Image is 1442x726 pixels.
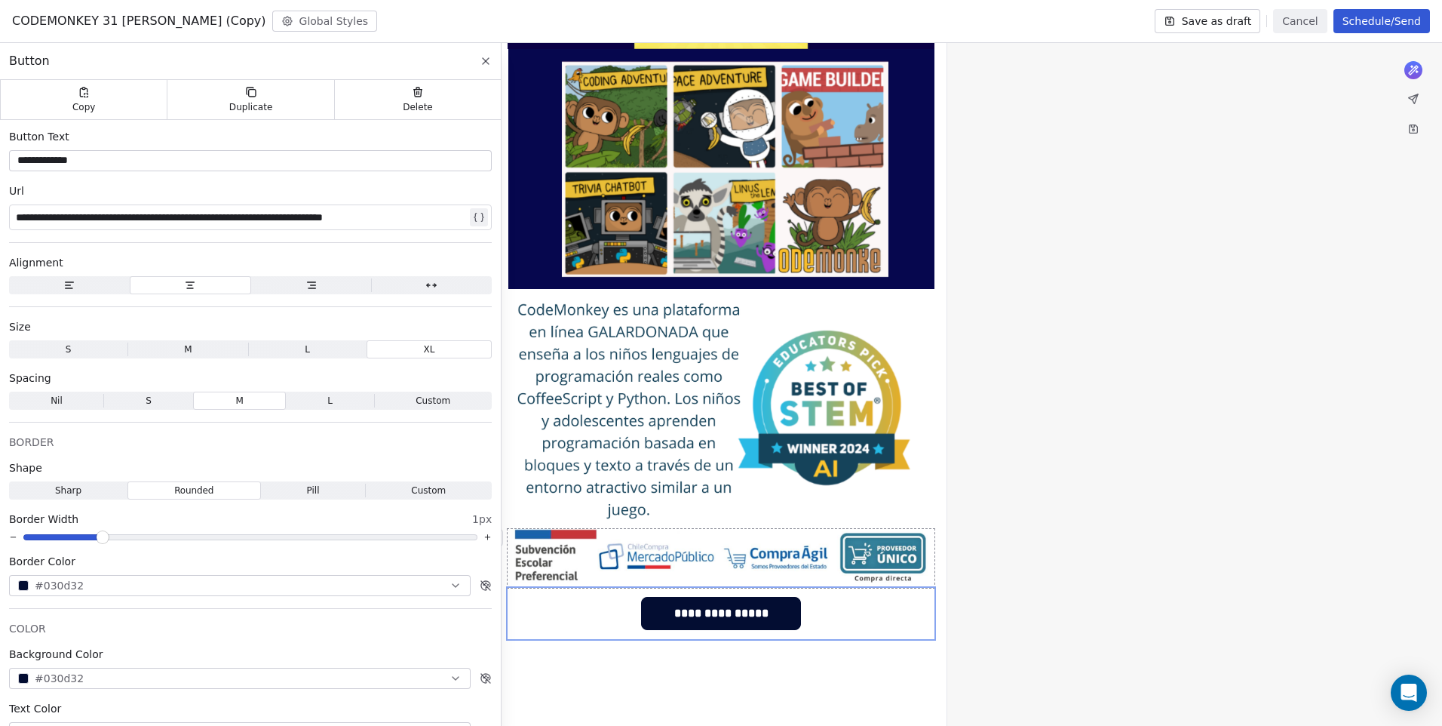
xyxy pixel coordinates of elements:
[1273,9,1327,33] button: Cancel
[272,11,378,32] button: Global Styles
[1333,9,1430,33] button: Schedule/Send
[9,52,50,70] span: Button
[184,343,192,356] span: M
[411,484,446,497] span: Custom
[9,701,61,716] span: Text Color
[35,671,84,687] span: #030d32
[9,371,51,386] span: Spacing
[9,554,75,569] span: Border Color
[403,101,433,113] span: Delete
[55,484,81,497] span: Sharp
[416,394,450,408] span: Custom
[146,394,152,408] span: S
[9,255,63,270] span: Alignment
[9,647,103,662] span: Background Color
[51,394,63,408] span: Nil
[72,101,96,113] span: Copy
[229,101,272,113] span: Duplicate
[9,512,78,527] span: Border Width
[472,512,492,527] span: 1px
[9,621,492,636] div: COLOR
[1155,9,1261,33] button: Save as draft
[9,129,69,144] span: Button Text
[9,460,42,475] span: Shape
[9,183,24,198] span: Url
[12,12,266,30] span: CODEMONKEY 31 [PERSON_NAME] (Copy)
[1391,675,1427,711] div: Open Intercom Messenger
[307,484,320,497] span: Pill
[9,435,492,450] div: BORDER
[9,668,471,689] button: #030d32
[66,343,72,356] span: S
[9,575,471,596] button: #030d32
[327,394,333,408] span: L
[35,578,84,594] span: #030d32
[9,319,31,334] span: Size
[305,343,310,356] span: L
